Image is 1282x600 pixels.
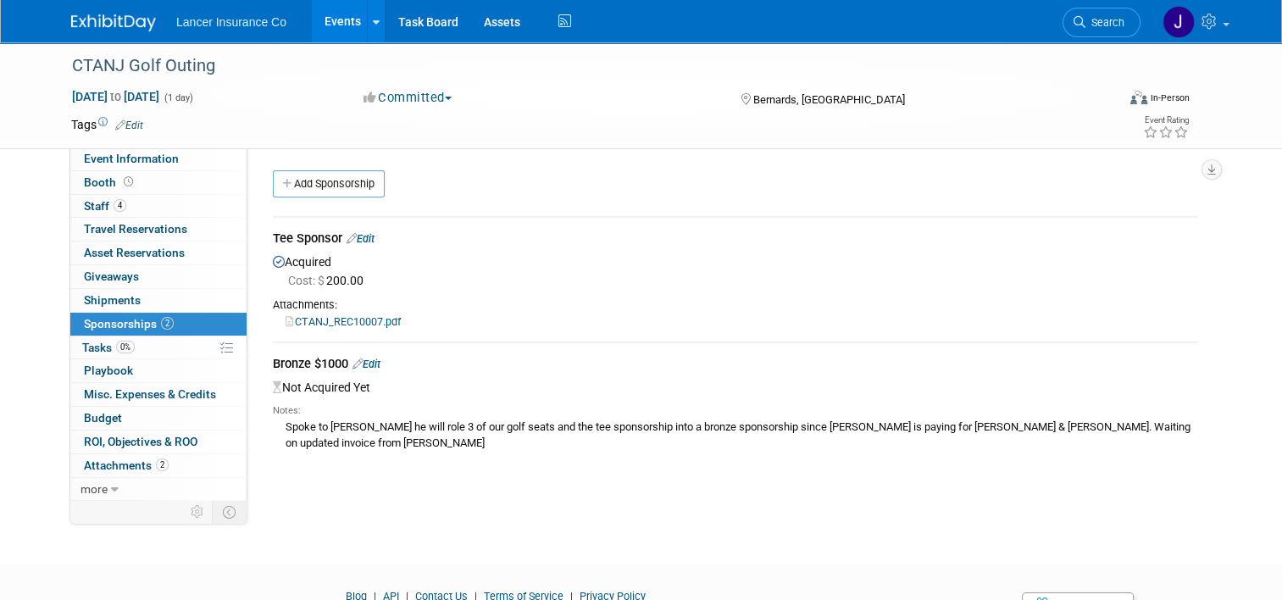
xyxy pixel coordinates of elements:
span: ROI, Objectives & ROO [84,435,197,448]
a: Misc. Expenses & Credits [70,383,247,406]
a: Edit [352,358,380,370]
a: CTANJ_REC10007.pdf [286,315,401,328]
span: 0% [116,341,135,353]
a: Add Sponsorship [273,170,385,197]
a: Attachments2 [70,454,247,477]
td: Personalize Event Tab Strip [183,501,213,523]
span: Sponsorships [84,317,174,331]
span: 2 [156,458,169,471]
a: Travel Reservations [70,218,247,241]
span: 200.00 [288,274,370,287]
div: Acquired [273,251,1198,330]
a: Staff4 [70,195,247,218]
span: Staff [84,199,126,213]
span: 2 [161,317,174,330]
a: ROI, Objectives & ROO [70,431,247,453]
a: Search [1063,8,1140,37]
img: ExhibitDay [71,14,156,31]
div: Attachments: [273,297,1198,313]
a: Edit [115,119,143,131]
span: Search [1085,16,1124,29]
td: Tags [71,116,143,133]
div: Notes: [273,404,1198,418]
span: Shipments [84,293,141,307]
span: Travel Reservations [84,222,187,236]
span: [DATE] [DATE] [71,89,160,104]
a: Tasks0% [70,336,247,359]
span: 4 [114,199,126,212]
img: Jimmy Navarro [1163,6,1195,38]
a: Asset Reservations [70,242,247,264]
span: Booth [84,175,136,189]
a: more [70,478,247,501]
span: Booth not reserved yet [120,175,136,188]
span: Lancer Insurance Co [176,15,286,29]
span: Bernards, [GEOGRAPHIC_DATA] [753,93,905,106]
span: more [80,482,108,496]
span: Giveaways [84,269,139,283]
span: Asset Reservations [84,246,185,259]
a: Event Information [70,147,247,170]
div: Spoke to [PERSON_NAME] he will role 3 of our golf seats and the tee sponsorship into a bronze spo... [273,418,1198,451]
td: Toggle Event Tabs [213,501,247,523]
span: to [108,90,124,103]
div: Event Format [1024,88,1190,114]
div: CTANJ Golf Outing [66,51,1095,81]
button: Committed [358,89,458,107]
a: Giveaways [70,265,247,288]
a: Edit [347,232,375,245]
span: Attachments [84,458,169,472]
span: Cost: $ [288,274,326,287]
div: Tee Sponsor [273,230,1198,251]
span: (1 day) [163,92,193,103]
a: Sponsorships2 [70,313,247,336]
a: Budget [70,407,247,430]
div: Bronze $1000 [273,355,1198,376]
a: Shipments [70,289,247,312]
span: Tasks [82,341,135,354]
a: Playbook [70,359,247,382]
img: Format-Inperson.png [1130,91,1147,104]
div: Not Acquired Yet [273,376,1198,456]
a: Booth [70,171,247,194]
div: Event Rating [1143,116,1189,125]
span: Misc. Expenses & Credits [84,387,216,401]
div: In-Person [1150,92,1190,104]
span: Event Information [84,152,179,165]
span: Budget [84,411,122,425]
span: Playbook [84,364,133,377]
